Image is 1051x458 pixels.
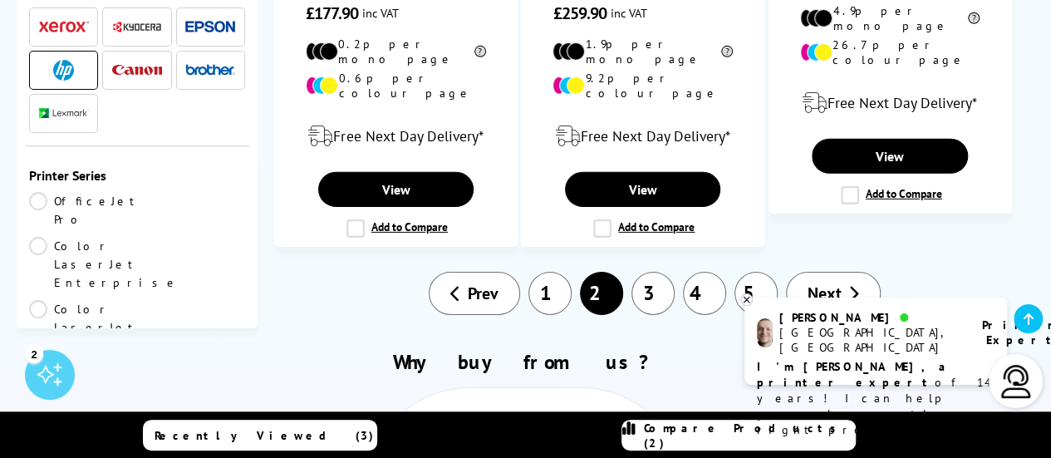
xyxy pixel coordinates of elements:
[553,37,733,66] li: 1.9p per mono page
[185,17,235,37] a: Epson
[185,60,235,81] a: Brother
[112,21,162,33] img: Kyocera
[29,192,142,229] a: OfficeJet Pro
[800,37,980,67] li: 26.7p per colour page
[362,5,399,21] span: inc VAT
[283,113,508,160] div: modal_delivery
[112,17,162,37] a: Kyocera
[112,60,162,81] a: Canon
[346,219,448,238] label: Add to Compare
[786,272,881,315] a: Next
[32,349,1019,375] h2: Why buy from us?
[306,37,486,66] li: 0.2p per mono page
[734,272,778,315] a: 5
[644,421,855,451] span: Compare Products (2)
[112,65,162,76] img: Canon
[318,172,474,207] a: View
[808,283,842,304] span: Next
[185,64,235,76] img: Brother
[631,272,675,315] a: 3
[565,172,720,207] a: View
[306,71,486,101] li: 0.6p per colour page
[39,108,89,118] img: Lexmark
[683,272,726,315] a: 4
[468,283,498,304] span: Prev
[779,325,961,355] div: [GEOGRAPHIC_DATA], [GEOGRAPHIC_DATA]
[185,21,235,33] img: Epson
[841,186,942,204] label: Add to Compare
[143,420,377,451] a: Recently Viewed (3)
[25,344,43,362] div: 2
[611,5,647,21] span: inc VAT
[29,300,140,355] a: Color LaserJet Pro
[553,71,733,101] li: 9.2p per colour page
[757,359,995,438] p: of 14 years! I can help you choose the right product
[812,139,967,174] a: View
[757,318,773,347] img: ashley-livechat.png
[39,17,89,37] a: Xerox
[779,310,961,325] div: [PERSON_NAME]
[155,428,374,443] span: Recently Viewed (3)
[29,167,245,184] span: Printer Series
[757,359,950,390] b: I'm [PERSON_NAME], a printer expert
[778,80,1003,126] div: modal_delivery
[39,60,89,81] a: HP
[53,60,74,81] img: HP
[429,272,520,315] a: Prev
[999,365,1033,398] img: user-headset-light.svg
[528,272,572,315] a: 1
[39,103,89,124] a: Lexmark
[800,3,980,33] li: 4.9p per mono page
[39,21,89,32] img: Xerox
[306,2,358,24] span: £177.90
[530,113,755,160] div: modal_delivery
[29,237,179,292] a: Color LaserJet Enterprise
[593,219,695,238] label: Add to Compare
[553,2,607,24] span: £259.90
[621,420,856,451] a: Compare Products (2)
